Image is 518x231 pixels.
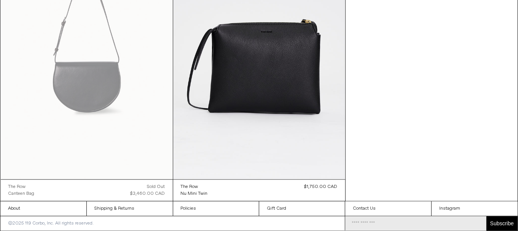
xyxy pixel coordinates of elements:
[87,201,173,216] a: Shipping & Returns
[181,183,208,190] a: The Row
[181,184,198,190] div: The Row
[345,201,431,216] a: Contact Us
[147,183,165,190] div: Sold out
[8,184,26,190] div: The Row
[259,201,345,216] a: Gift Card
[8,190,35,197] a: Canteen Bag
[432,201,518,216] a: Instagram
[345,216,486,231] input: Email Address
[173,201,259,216] a: Policies
[0,216,101,231] p: ©2025 119 Corbo, Inc. All rights reserved.
[131,190,165,197] div: $3,460.00 CAD
[8,183,35,190] a: The Row
[486,216,518,231] button: Subscribe
[181,190,208,197] a: Nu Mini Twin
[0,201,86,216] a: About
[304,183,338,190] div: $1,750.00 CAD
